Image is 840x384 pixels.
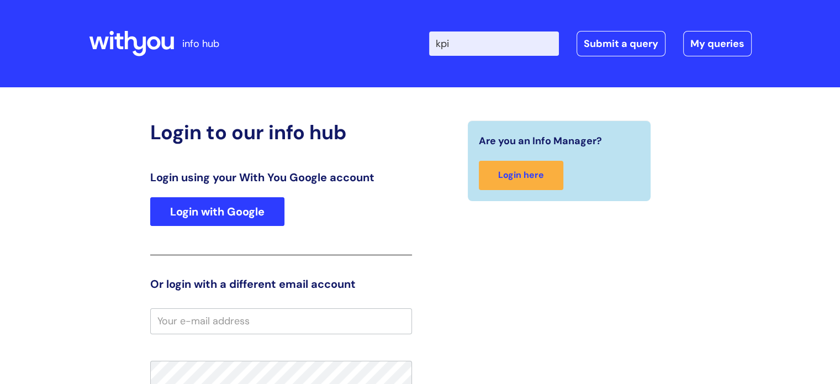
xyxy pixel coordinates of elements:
[577,31,665,56] a: Submit a query
[479,132,602,150] span: Are you an Info Manager?
[429,31,559,56] input: Search
[683,31,752,56] a: My queries
[150,277,412,291] h3: Or login with a different email account
[479,161,563,190] a: Login here
[182,35,219,52] p: info hub
[150,120,412,144] h2: Login to our info hub
[150,308,412,334] input: Your e-mail address
[150,171,412,184] h3: Login using your With You Google account
[150,197,284,226] a: Login with Google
